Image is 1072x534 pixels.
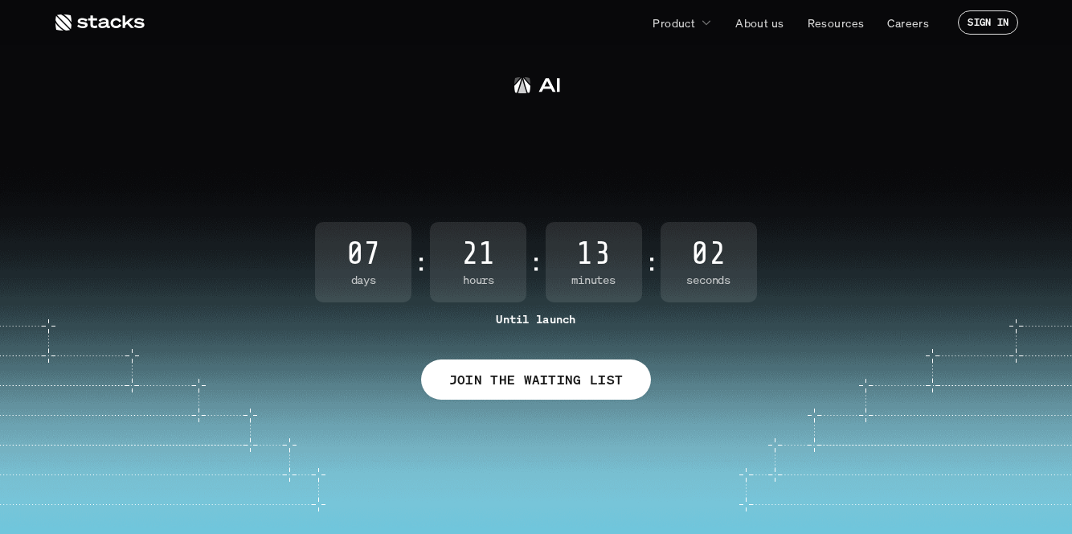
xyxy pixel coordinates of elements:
a: Resources [798,8,874,37]
p: JOIN THE WAITING LIST [449,368,624,392]
span: A [617,130,673,203]
span: s [816,130,849,203]
span: Days [315,273,411,287]
span: e [712,130,749,203]
span: 02 [661,238,757,270]
span: 13 [546,238,642,270]
a: About us [726,8,793,37]
strong: : [415,249,427,276]
span: c [280,130,317,203]
strong: : [530,249,542,276]
span: g [673,130,712,203]
span: n [522,130,565,203]
span: g [565,130,604,203]
span: Hours [430,273,526,287]
strong: : [645,249,657,276]
p: SIGN IN [968,17,1009,28]
span: Minutes [546,273,642,287]
span: c [317,130,353,203]
span: u [394,130,436,203]
span: t [480,130,503,203]
span: n [749,130,792,203]
p: About us [735,14,784,31]
span: A [224,130,280,203]
a: SIGN IN [958,10,1018,35]
a: Careers [878,8,939,37]
p: Resources [808,14,865,31]
span: 07 [315,238,411,270]
span: Seconds [661,273,757,287]
p: Product [653,14,695,31]
p: Careers [887,14,929,31]
span: o [353,130,394,203]
span: i [503,130,522,203]
span: n [436,130,480,203]
span: 21 [430,238,526,270]
span: t [792,130,816,203]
